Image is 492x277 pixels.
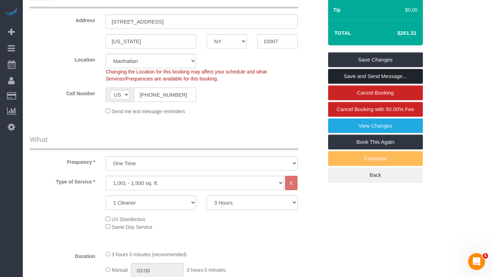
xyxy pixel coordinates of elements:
[25,156,100,166] label: Frequency *
[328,85,423,100] a: Cancel Booking
[397,6,417,13] div: $0.00
[106,34,196,49] input: City
[328,52,423,67] a: Save Changes
[134,88,196,102] input: Cell Number
[112,252,187,257] span: 3 hours 0 minutes (recommended)
[106,69,267,82] span: Changing the Location for this booking may affect your schedule and what Services/Frequencies are...
[30,134,298,150] legend: What
[25,176,100,185] label: Type of Service *
[257,34,297,49] input: Zip Code
[112,109,185,114] span: Send me text message reminders
[25,250,100,260] label: Duration
[4,7,18,17] img: Automaid Logo
[187,267,226,273] span: 3 hours 0 minutes
[328,118,423,133] a: View Changes
[328,168,423,182] a: Back
[334,30,352,36] strong: Total
[25,14,100,24] label: Address
[483,253,488,259] span: 5
[112,224,152,230] span: Same Day Service
[328,135,423,149] a: Book This Again
[468,253,485,270] iframe: Intercom live chat
[112,267,128,273] span: Manual
[376,30,416,36] h4: $261.31
[112,217,145,222] span: UV Disinfection
[328,69,423,84] a: Save and Send Message...
[25,88,100,97] label: Cell Number
[333,6,341,13] label: Tip
[337,106,414,112] span: Cancel Booking with 50.00% Fee
[25,54,100,63] label: Location
[328,102,423,117] a: Cancel Booking with 50.00% Fee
